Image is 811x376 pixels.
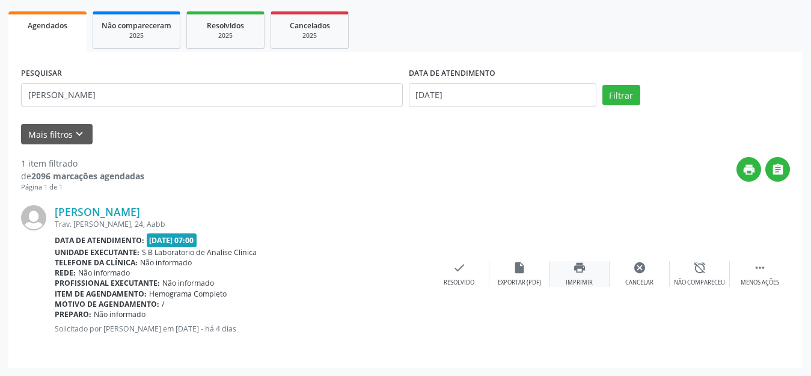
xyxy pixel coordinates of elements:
[55,247,139,257] b: Unidade executante:
[21,124,93,145] button: Mais filtroskeyboard_arrow_down
[147,233,197,247] span: [DATE] 07:00
[625,279,653,287] div: Cancelar
[55,219,429,229] div: Trav. [PERSON_NAME], 24, Aabb
[102,31,171,40] div: 2025
[55,278,160,288] b: Profissional executante:
[602,85,640,105] button: Filtrar
[21,205,46,230] img: img
[771,163,785,176] i: 
[102,20,171,31] span: Não compareceram
[78,268,130,278] span: Não informado
[566,279,593,287] div: Imprimir
[21,64,62,83] label: PESQUISAR
[736,157,761,182] button: print
[409,83,596,107] input: Selecione um intervalo
[573,261,586,274] i: print
[290,20,330,31] span: Cancelados
[753,261,767,274] i: 
[21,182,144,193] div: Página 1 de 1
[280,31,340,40] div: 2025
[55,289,147,299] b: Item de agendamento:
[55,235,144,245] b: Data de atendimento:
[55,299,159,309] b: Motivo de agendamento:
[55,324,429,334] p: Solicitado por [PERSON_NAME] em [DATE] - há 4 dias
[142,247,257,257] span: S B Laboratorio de Analise Clinica
[674,279,725,287] div: Não compareceu
[444,279,474,287] div: Resolvido
[55,268,76,278] b: Rede:
[207,20,244,31] span: Resolvidos
[693,261,706,274] i: alarm_off
[513,261,526,274] i: insert_drive_file
[498,279,541,287] div: Exportar (PDF)
[94,309,145,319] span: Não informado
[73,128,86,141] i: keyboard_arrow_down
[21,170,144,182] div: de
[31,170,144,182] strong: 2096 marcações agendadas
[55,205,140,218] a: [PERSON_NAME]
[162,278,214,288] span: Não informado
[28,20,67,31] span: Agendados
[765,157,790,182] button: 
[742,163,756,176] i: print
[55,257,138,268] b: Telefone da clínica:
[633,261,646,274] i: cancel
[162,299,165,309] span: /
[21,157,144,170] div: 1 item filtrado
[453,261,466,274] i: check
[21,83,403,107] input: Nome, CNS
[195,31,256,40] div: 2025
[55,309,91,319] b: Preparo:
[140,257,192,268] span: Não informado
[409,64,495,83] label: DATA DE ATENDIMENTO
[741,279,779,287] div: Menos ações
[149,289,227,299] span: Hemograma Completo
